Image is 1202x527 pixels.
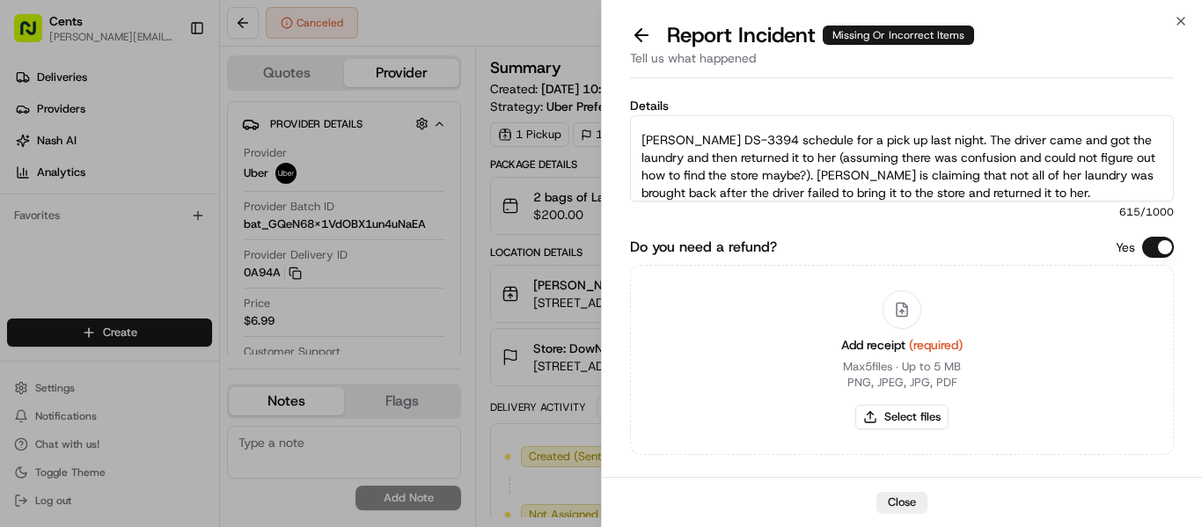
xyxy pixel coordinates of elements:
p: Yes [1116,238,1135,256]
img: Asif Zaman Khan [18,304,46,332]
p: Welcome 👋 [18,70,320,99]
a: 💻API Documentation [142,386,290,418]
input: Clear [46,113,290,132]
span: [DATE] [156,273,192,287]
img: 8571987876998_91fb9ceb93ad5c398215_72.jpg [37,168,69,200]
img: 1736555255976-a54dd68f-1ca7-489b-9aae-adbdc363a1c4 [35,274,49,288]
span: • [146,320,152,334]
label: Details [630,99,1174,112]
span: [PERSON_NAME] [55,320,143,334]
button: Select files [855,405,949,429]
textarea: Hello [PERSON_NAME] Team, We have a missing laundry case. Despite checking with the laundromat, d... [630,115,1174,201]
img: 1736555255976-a54dd68f-1ca7-489b-9aae-adbdc363a1c4 [18,168,49,200]
div: Tell us what happened [630,49,1174,78]
span: [PERSON_NAME] [55,273,143,287]
a: 📗Knowledge Base [11,386,142,418]
label: Do you need a refund? [630,237,777,258]
span: [DATE] [156,320,192,334]
p: Report Incident [667,21,974,49]
p: PNG, JPEG, JPG, PDF [847,375,957,391]
span: Pylon [175,397,213,410]
div: Missing Or Incorrect Items [823,26,974,45]
img: Nash [18,18,53,53]
div: Past conversations [18,229,118,243]
div: Start new chat [79,168,289,186]
span: 615 /1000 [630,205,1174,219]
span: • [146,273,152,287]
div: We're available if you need us! [79,186,242,200]
img: Masood Aslam [18,256,46,284]
img: 1736555255976-a54dd68f-1ca7-489b-9aae-adbdc363a1c4 [35,321,49,335]
button: Start new chat [299,173,320,194]
button: Close [876,492,927,513]
a: Powered byPylon [124,396,213,410]
button: See all [273,225,320,246]
p: Max 5 files ∙ Up to 5 MB [843,359,962,375]
span: Add receipt [841,337,963,353]
span: (required) [909,337,963,353]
